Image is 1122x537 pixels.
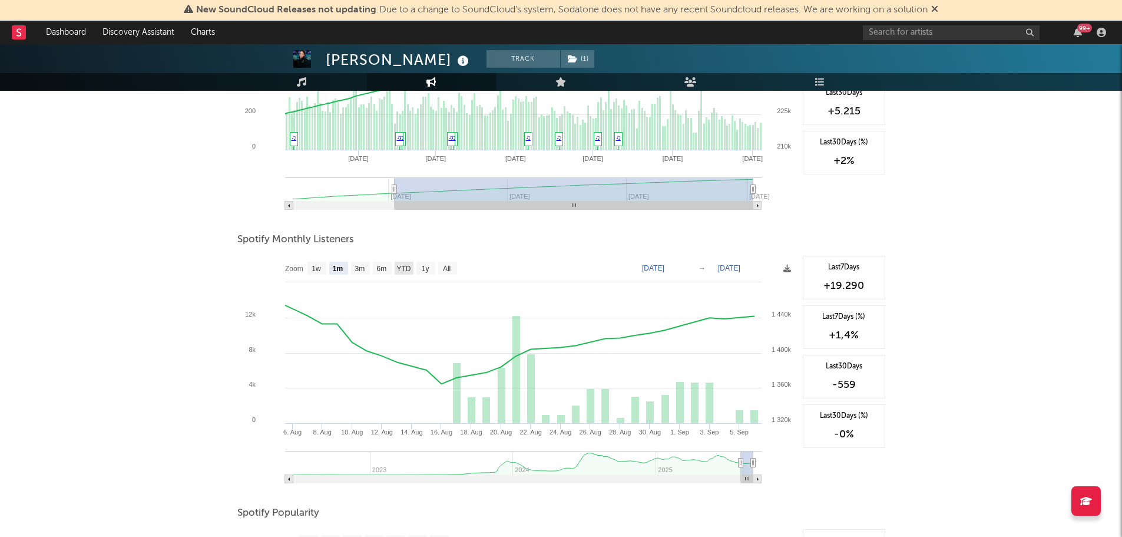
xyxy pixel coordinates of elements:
text: [DATE] [348,155,369,162]
a: Discovery Assistant [94,21,183,44]
text: 12. Aug [370,429,392,436]
text: All [442,265,450,273]
a: Dashboard [38,21,94,44]
text: 1 400k [771,346,791,353]
span: Dismiss [931,5,938,15]
span: New SoundCloud Releases not updating [196,5,376,15]
a: ♫ [292,134,296,141]
text: YTD [396,265,411,273]
text: [DATE] [749,193,770,200]
a: Charts [183,21,223,44]
a: ♫ [526,134,531,141]
text: [DATE] [505,155,526,162]
div: +19.290 [809,279,879,293]
text: 8. Aug [313,429,331,436]
text: 20. Aug [489,429,511,436]
text: 1m [332,265,342,273]
text: 1w [312,265,321,273]
span: ( 1 ) [560,50,595,68]
a: ♫ [557,134,561,141]
div: Last 30 Days (%) [809,137,879,148]
text: → [699,264,706,272]
text: 1. Sep [670,429,689,436]
text: 6m [376,265,386,273]
a: ♫ [449,134,454,141]
text: [DATE] [425,155,446,162]
text: 18. Aug [460,429,482,436]
text: 225k [777,107,791,114]
div: [PERSON_NAME] [326,50,472,70]
div: Last 30 Days [809,361,879,372]
text: 1 360k [771,381,791,388]
text: [DATE] [582,155,603,162]
text: 5. Sep [730,429,749,436]
text: 26. Aug [579,429,601,436]
text: [DATE] [742,155,763,162]
text: [DATE] [642,264,664,272]
text: 0 [251,143,255,150]
text: 4k [249,381,256,388]
button: 99+ [1074,28,1082,37]
a: ♫ [595,134,600,141]
text: 1y [421,265,429,273]
text: 16. Aug [430,429,452,436]
text: Zoom [285,265,303,273]
div: -559 [809,378,879,392]
text: 12k [245,311,256,318]
text: 14. Aug [401,429,422,436]
text: 200 [244,107,255,114]
a: ♫ [397,134,402,141]
text: 3m [355,265,365,273]
div: 99 + [1077,24,1092,32]
button: Track [486,50,560,68]
text: 210k [777,143,791,150]
span: Spotify Popularity [237,506,319,520]
div: Last 30 Days [809,88,879,98]
text: 1 440k [771,311,791,318]
input: Search for artists [863,25,1040,40]
text: 10. Aug [341,429,363,436]
div: Last 7 Days [809,262,879,273]
div: -0 % [809,427,879,442]
text: 30. Aug [638,429,660,436]
text: 3. Sep [700,429,719,436]
div: +5.215 [809,104,879,118]
text: 1 320k [771,416,791,423]
text: [DATE] [718,264,740,272]
div: +1,4 % [809,328,879,342]
div: Last 7 Days (%) [809,312,879,322]
button: (1) [561,50,594,68]
div: +2 % [809,154,879,168]
span: Spotify Monthly Listeners [237,233,354,247]
a: ♫ [399,134,404,141]
span: : Due to a change to SoundCloud's system, Sodatone does not have any recent Soundcloud releases. ... [196,5,928,15]
text: 24. Aug [550,429,571,436]
text: 28. Aug [609,429,631,436]
text: 22. Aug [519,429,541,436]
text: [DATE] [662,155,683,162]
a: ♫ [616,134,621,141]
a: ♫ [451,134,456,141]
text: 0 [251,416,255,423]
text: 6. Aug [283,429,302,436]
div: Last 30 Days (%) [809,411,879,421]
text: 8k [249,346,256,353]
